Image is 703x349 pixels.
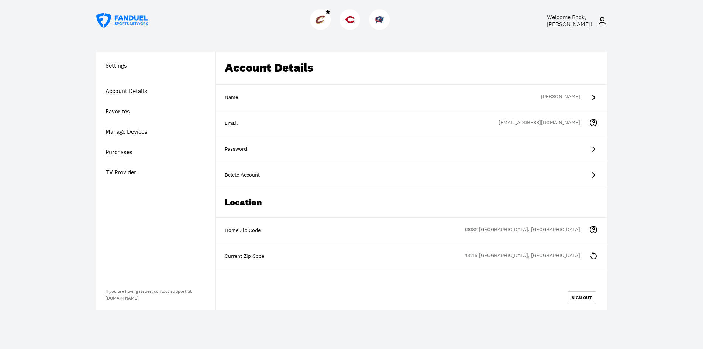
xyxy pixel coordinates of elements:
div: Delete Account [225,171,598,179]
div: Home Zip Code [225,227,598,234]
img: Cavaliers [316,15,325,24]
a: Welcome Back,[PERSON_NAME]! [530,14,607,28]
h1: Settings [96,61,215,70]
a: CavaliersCavaliers [310,24,334,31]
a: Manage Devices [96,122,215,142]
a: Blue JacketsBlue Jackets [369,24,393,31]
div: [EMAIL_ADDRESS][DOMAIN_NAME] [499,119,589,128]
div: Current Zip Code [225,253,598,260]
span: Welcome Back, [PERSON_NAME] ! [547,13,592,28]
div: Account Details [216,52,607,85]
div: 43215 [GEOGRAPHIC_DATA], [GEOGRAPHIC_DATA] [465,252,589,261]
button: SIGN OUT [568,291,596,304]
a: If you are having issues, contact support at[DOMAIN_NAME] [106,288,192,301]
div: Name [225,94,598,101]
img: Blue Jackets [375,15,384,24]
img: Reds [345,15,355,24]
div: Email [225,120,598,127]
a: Purchases [96,142,215,162]
a: Account Details [96,81,215,101]
a: Favorites [96,101,215,122]
a: FanDuel Sports Network [96,13,148,28]
a: TV Provider [96,162,215,182]
div: [PERSON_NAME] [541,93,589,102]
div: 43082 [GEOGRAPHIC_DATA], [GEOGRAPHIC_DATA] [464,226,589,235]
div: Location [216,188,607,218]
div: Password [225,146,598,153]
a: RedsReds [340,24,363,31]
